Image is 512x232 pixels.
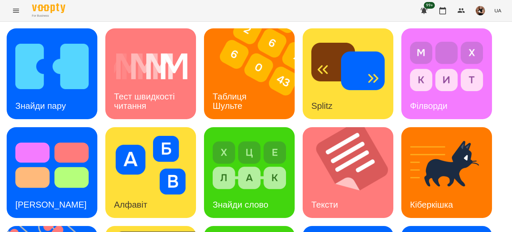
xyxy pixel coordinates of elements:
[213,136,286,195] img: Знайди слово
[311,200,338,210] h3: Тексти
[105,28,196,119] a: Тест швидкості читанняТест швидкості читання
[204,28,295,119] a: Таблиця ШультеТаблиця Шульте
[15,136,89,195] img: Тест Струпа
[401,127,492,218] a: КіберкішкаКіберкішка
[114,136,187,195] img: Алфавіт
[476,6,485,15] img: 5944c1aeb726a5a997002a54cb6a01a3.jpg
[213,200,268,210] h3: Знайди слово
[32,14,65,18] span: For Business
[204,28,303,119] img: Таблиця Шульте
[114,37,187,96] img: Тест швидкості читання
[105,127,196,218] a: АлфавітАлфавіт
[7,127,97,218] a: Тест Струпа[PERSON_NAME]
[303,127,402,218] img: Тексти
[410,37,483,96] img: Філворди
[114,91,177,110] h3: Тест швидкості читання
[114,200,147,210] h3: Алфавіт
[213,91,249,110] h3: Таблиця Шульте
[15,200,87,210] h3: [PERSON_NAME]
[303,127,393,218] a: ТекстиТексти
[311,37,385,96] img: Splitz
[7,28,97,119] a: Знайди паруЗнайди пару
[494,7,501,14] span: UA
[492,4,504,17] button: UA
[15,37,89,96] img: Знайди пару
[401,28,492,119] a: ФілвордиФілворди
[15,101,66,111] h3: Знайди пару
[311,101,333,111] h3: Splitz
[424,2,435,9] span: 99+
[8,3,24,19] button: Menu
[204,127,295,218] a: Знайди словоЗнайди слово
[410,136,483,195] img: Кіберкішка
[32,3,65,13] img: Voopty Logo
[410,200,453,210] h3: Кіберкішка
[410,101,447,111] h3: Філворди
[303,28,393,119] a: SplitzSplitz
